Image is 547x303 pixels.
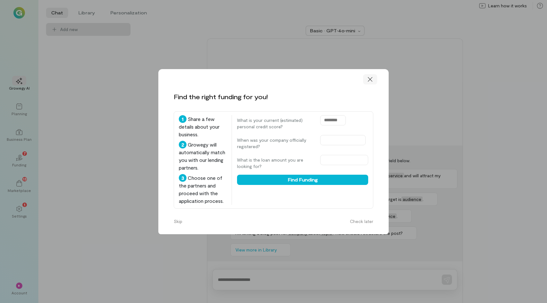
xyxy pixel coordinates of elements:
div: Find the right funding for you! [174,92,268,101]
div: Growegy will automatically match you with our lending partners. [179,141,226,171]
label: What is the loan amount you are looking for? [237,157,314,170]
div: Choose one of the partners and proceed with the application process. [179,174,226,205]
div: 1 [179,115,186,123]
label: When was your company officially registered? [237,137,314,150]
div: 3 [179,174,186,182]
div: Share a few details about your business. [179,115,226,138]
label: What is your current (estimated) personal credit score? [237,117,314,130]
button: Skip [170,216,186,227]
button: Check later [346,216,377,227]
div: 2 [179,141,186,148]
button: Find Funding [237,175,368,185]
